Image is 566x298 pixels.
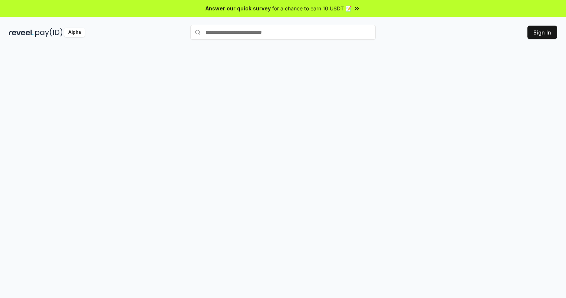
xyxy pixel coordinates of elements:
img: reveel_dark [9,28,34,37]
div: Alpha [64,28,85,37]
span: Answer our quick survey [205,4,271,12]
img: pay_id [35,28,63,37]
button: Sign In [527,26,557,39]
span: for a chance to earn 10 USDT 📝 [272,4,352,12]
